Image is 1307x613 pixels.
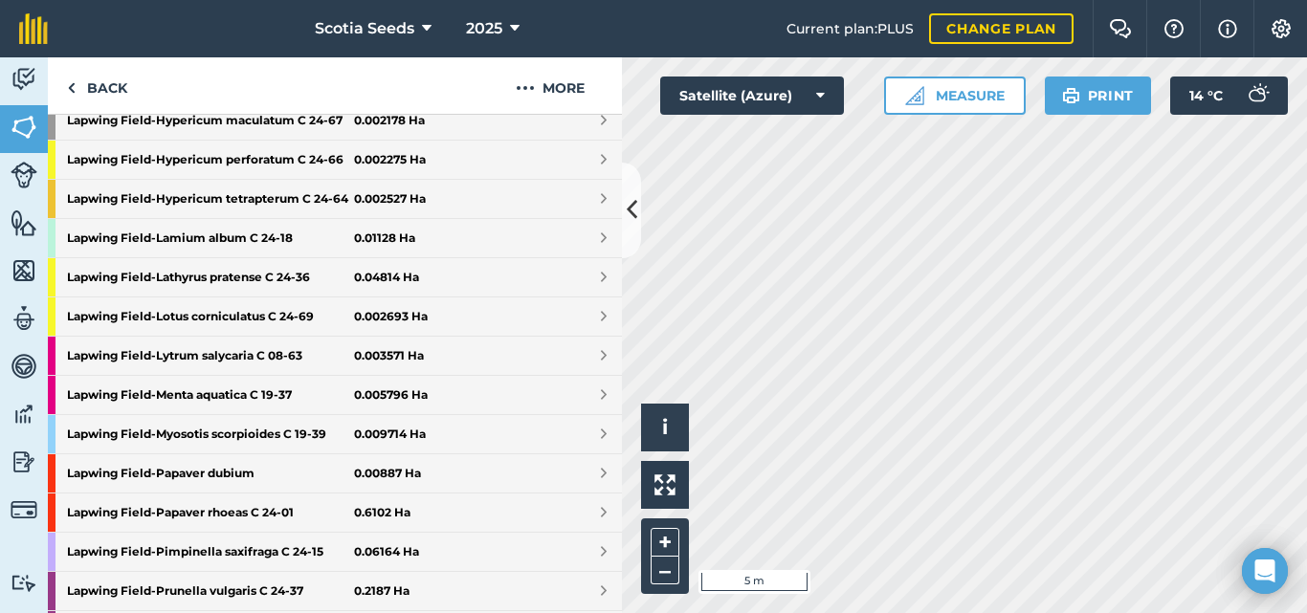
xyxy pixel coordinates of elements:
[654,474,676,495] img: Four arrows, one pointing top left, one top right, one bottom right and the last bottom left
[786,18,914,39] span: Current plan : PLUS
[48,180,622,218] a: Lapwing Field-Hypericum tetrapterum C 24-640.002527 Ha
[466,17,502,40] span: 2025
[662,415,668,439] span: i
[67,454,354,493] strong: Lapwing Field - Papaver dubium
[354,505,410,520] strong: 0.6102 Ha
[67,493,354,532] strong: Lapwing Field - Papaver rhoeas C 24-01
[1218,17,1237,40] img: svg+xml;base64,PHN2ZyB4bWxucz0iaHR0cDovL3d3dy53My5vcmcvMjAwMC9zdmciIHdpZHRoPSIxNyIgaGVpZ2h0PSIxNy...
[67,141,354,179] strong: Lapwing Field - Hypericum perforatum C 24-66
[354,348,424,363] strong: 0.003571 Ha
[354,466,421,481] strong: 0.00887 Ha
[884,77,1026,115] button: Measure
[1170,77,1288,115] button: 14 °C
[48,572,622,610] a: Lapwing Field-Prunella vulgaris C 24-370.2187 Ha
[67,219,354,257] strong: Lapwing Field - Lamium album C 24-18
[11,304,37,333] img: svg+xml;base64,PD94bWwgdmVyc2lvbj0iMS4wIiBlbmNvZGluZz0idXRmLTgiPz4KPCEtLSBHZW5lcmF0b3I6IEFkb2JlIE...
[48,376,622,414] a: Lapwing Field-Menta aquatica C 19-370.005796 Ha
[48,337,622,375] a: Lapwing Field-Lytrum salycaria C 08-630.003571 Ha
[11,113,37,142] img: svg+xml;base64,PHN2ZyB4bWxucz0iaHR0cDovL3d3dy53My5vcmcvMjAwMC9zdmciIHdpZHRoPSI1NiIgaGVpZ2h0PSI2MC...
[67,101,354,140] strong: Lapwing Field - Hypericum maculatum C 24-67
[48,454,622,493] a: Lapwing Field-Papaver dubium0.00887 Ha
[19,13,48,44] img: fieldmargin Logo
[67,337,354,375] strong: Lapwing Field - Lytrum salycaria C 08-63
[354,544,419,559] strong: 0.06164 Ha
[1270,19,1293,38] img: A cog icon
[48,57,146,114] a: Back
[67,180,354,218] strong: Lapwing Field - Hypericum tetrapterum C 24-64
[929,13,1074,44] a: Change plan
[354,113,425,128] strong: 0.002178 Ha
[1045,77,1152,115] button: Print
[1163,19,1185,38] img: A question mark icon
[11,256,37,285] img: svg+xml;base64,PHN2ZyB4bWxucz0iaHR0cDovL3d3dy53My5vcmcvMjAwMC9zdmciIHdpZHRoPSI1NiIgaGVpZ2h0PSI2MC...
[67,533,354,571] strong: Lapwing Field - Pimpinella saxifraga C 24-15
[354,309,428,324] strong: 0.002693 Ha
[1062,84,1080,107] img: svg+xml;base64,PHN2ZyB4bWxucz0iaHR0cDovL3d3dy53My5vcmcvMjAwMC9zdmciIHdpZHRoPSIxOSIgaGVpZ2h0PSIyNC...
[651,528,679,557] button: +
[48,141,622,179] a: Lapwing Field-Hypericum perforatum C 24-660.002275 Ha
[48,493,622,532] a: Lapwing Field-Papaver rhoeas C 24-010.6102 Ha
[67,376,354,414] strong: Lapwing Field - Menta aquatica C 19-37
[354,583,410,599] strong: 0.2187 Ha
[11,574,37,592] img: svg+xml;base64,PD94bWwgdmVyc2lvbj0iMS4wIiBlbmNvZGluZz0idXRmLTgiPz4KPCEtLSBHZW5lcmF0b3I6IEFkb2JlIE...
[478,57,622,114] button: More
[354,191,426,207] strong: 0.002527 Ha
[11,448,37,476] img: svg+xml;base64,PD94bWwgdmVyc2lvbj0iMS4wIiBlbmNvZGluZz0idXRmLTgiPz4KPCEtLSBHZW5lcmF0b3I6IEFkb2JlIE...
[48,101,622,140] a: Lapwing Field-Hypericum maculatum C 24-670.002178 Ha
[11,162,37,188] img: svg+xml;base64,PD94bWwgdmVyc2lvbj0iMS4wIiBlbmNvZGluZz0idXRmLTgiPz4KPCEtLSBHZW5lcmF0b3I6IEFkb2JlIE...
[651,557,679,584] button: –
[354,270,419,285] strong: 0.04814 Ha
[354,152,426,167] strong: 0.002275 Ha
[67,77,76,99] img: svg+xml;base64,PHN2ZyB4bWxucz0iaHR0cDovL3d3dy53My5vcmcvMjAwMC9zdmciIHdpZHRoPSI5IiBoZWlnaHQ9IjI0Ii...
[905,86,924,105] img: Ruler icon
[11,65,37,94] img: svg+xml;base64,PD94bWwgdmVyc2lvbj0iMS4wIiBlbmNvZGluZz0idXRmLTgiPz4KPCEtLSBHZW5lcmF0b3I6IEFkb2JlIE...
[660,77,844,115] button: Satellite (Azure)
[315,17,414,40] span: Scotia Seeds
[1109,19,1132,38] img: Two speech bubbles overlapping with the left bubble in the forefront
[11,496,37,523] img: svg+xml;base64,PD94bWwgdmVyc2lvbj0iMS4wIiBlbmNvZGluZz0idXRmLTgiPz4KPCEtLSBHZW5lcmF0b3I6IEFkb2JlIE...
[354,387,428,403] strong: 0.005796 Ha
[11,208,37,237] img: svg+xml;base64,PHN2ZyB4bWxucz0iaHR0cDovL3d3dy53My5vcmcvMjAwMC9zdmciIHdpZHRoPSI1NiIgaGVpZ2h0PSI2MC...
[1238,77,1276,115] img: svg+xml;base64,PD94bWwgdmVyc2lvbj0iMS4wIiBlbmNvZGluZz0idXRmLTgiPz4KPCEtLSBHZW5lcmF0b3I6IEFkb2JlIE...
[354,427,426,442] strong: 0.009714 Ha
[48,533,622,571] a: Lapwing Field-Pimpinella saxifraga C 24-150.06164 Ha
[48,415,622,453] a: Lapwing Field-Myosotis scorpioides C 19-390.009714 Ha
[354,230,415,246] strong: 0.01128 Ha
[516,77,535,99] img: svg+xml;base64,PHN2ZyB4bWxucz0iaHR0cDovL3d3dy53My5vcmcvMjAwMC9zdmciIHdpZHRoPSIyMCIgaGVpZ2h0PSIyNC...
[641,404,689,451] button: i
[1189,77,1223,115] span: 14 ° C
[67,572,354,610] strong: Lapwing Field - Prunella vulgaris C 24-37
[67,297,354,336] strong: Lapwing Field - Lotus corniculatus C 24-69
[48,219,622,257] a: Lapwing Field-Lamium album C 24-180.01128 Ha
[11,400,37,428] img: svg+xml;base64,PD94bWwgdmVyc2lvbj0iMS4wIiBlbmNvZGluZz0idXRmLTgiPz4KPCEtLSBHZW5lcmF0b3I6IEFkb2JlIE...
[11,352,37,381] img: svg+xml;base64,PD94bWwgdmVyc2lvbj0iMS4wIiBlbmNvZGluZz0idXRmLTgiPz4KPCEtLSBHZW5lcmF0b3I6IEFkb2JlIE...
[67,258,354,296] strong: Lapwing Field - Lathyrus pratense C 24-36
[48,297,622,336] a: Lapwing Field-Lotus corniculatus C 24-690.002693 Ha
[67,415,354,453] strong: Lapwing Field - Myosotis scorpioides C 19-39
[1242,548,1288,594] div: Open Intercom Messenger
[48,258,622,296] a: Lapwing Field-Lathyrus pratense C 24-360.04814 Ha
